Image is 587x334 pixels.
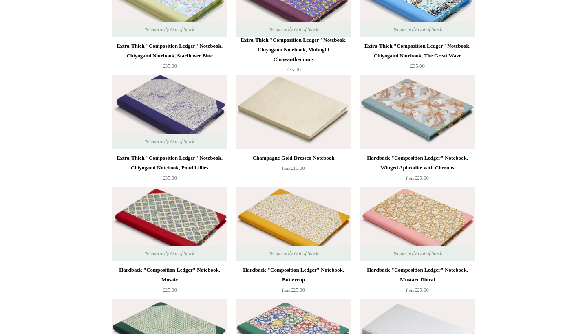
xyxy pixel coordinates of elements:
a: Extra-Thick "Composition Ledger" Notebook, Chiyogami Notebook, Pond Lillies Extra-Thick "Composit... [112,75,227,149]
a: Hardback "Composition Ledger" Notebook, Mosaic £25.00 [112,265,227,299]
div: Hardback "Composition Ledger" Notebook, Winged Aphrodite with Cherubs [362,153,473,173]
span: Temporarily Out of Stock [137,22,202,37]
span: Temporarily Out of Stock [137,246,202,261]
span: £35.00 [286,66,301,73]
span: from [282,166,290,171]
span: from [282,288,290,292]
a: Hardback "Composition Ledger" Notebook, Mustard Floral Hardback "Composition Ledger" Notebook, Mu... [360,187,475,261]
a: Extra-Thick "Composition Ledger" Notebook, Chiyogami Notebook, Starflower Blue £35.00 [112,41,227,75]
a: Extra-Thick "Composition Ledger" Notebook, Chiyogami Notebook, Pond Lillies £35.00 [112,153,227,187]
span: from [406,288,414,292]
a: Hardback "Composition Ledger" Notebook, Buttercup Hardback "Composition Ledger" Notebook, Butterc... [236,187,351,261]
img: Hardback "Composition Ledger" Notebook, Mosaic [112,187,227,261]
img: Hardback "Composition Ledger" Notebook, Winged Aphrodite with Cherubs [360,75,475,149]
div: Hardback "Composition Ledger" Notebook, Mustard Floral [362,265,473,285]
span: Temporarily Out of Stock [137,134,202,149]
div: Extra-Thick "Composition Ledger" Notebook, Chiyogami Notebook, Midnight Chrysanthemums [238,35,349,64]
img: Champagne Gold Dressco Notebook [236,75,351,149]
div: Extra-Thick "Composition Ledger" Notebook, Chiyogami Notebook, Starflower Blue [114,41,225,61]
span: Temporarily Out of Stock [260,246,326,261]
a: Champagne Gold Dressco Notebook from£15.00 [236,153,351,187]
img: Hardback "Composition Ledger" Notebook, Mustard Floral [360,187,475,261]
a: Hardback "Composition Ledger" Notebook, Winged Aphrodite with Cherubs from£25.00 [360,153,475,187]
div: Hardback "Composition Ledger" Notebook, Mosaic [114,265,225,285]
span: Temporarily Out of Stock [260,22,326,37]
span: £25.00 [406,175,429,181]
a: Extra-Thick "Composition Ledger" Notebook, Chiyogami Notebook, The Great Wave £35.00 [360,41,475,75]
span: £25.00 [406,287,429,293]
a: Hardback "Composition Ledger" Notebook, Buttercup from£25.00 [236,265,351,299]
div: Hardback "Composition Ledger" Notebook, Buttercup [238,265,349,285]
span: £35.00 [162,175,177,181]
span: £15.00 [282,165,305,171]
a: Hardback "Composition Ledger" Notebook, Mustard Floral from£25.00 [360,265,475,299]
a: Champagne Gold Dressco Notebook Champagne Gold Dressco Notebook [236,75,351,149]
img: Hardback "Composition Ledger" Notebook, Buttercup [236,187,351,261]
span: £25.00 [162,287,177,293]
span: Temporarily Out of Stock [384,22,450,37]
div: Extra-Thick "Composition Ledger" Notebook, Chiyogami Notebook, The Great Wave [362,41,473,61]
span: £35.00 [162,63,177,69]
a: Hardback "Composition Ledger" Notebook, Winged Aphrodite with Cherubs Hardback "Composition Ledge... [360,75,475,149]
span: from [406,176,414,180]
div: Extra-Thick "Composition Ledger" Notebook, Chiyogami Notebook, Pond Lillies [114,153,225,173]
a: Hardback "Composition Ledger" Notebook, Mosaic Hardback "Composition Ledger" Notebook, Mosaic Tem... [112,187,227,261]
a: Extra-Thick "Composition Ledger" Notebook, Chiyogami Notebook, Midnight Chrysanthemums £35.00 [236,35,351,75]
span: Temporarily Out of Stock [384,246,450,261]
span: £25.00 [282,287,305,293]
div: Champagne Gold Dressco Notebook [238,153,349,163]
img: Extra-Thick "Composition Ledger" Notebook, Chiyogami Notebook, Pond Lillies [112,75,227,149]
span: £35.00 [410,63,425,69]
